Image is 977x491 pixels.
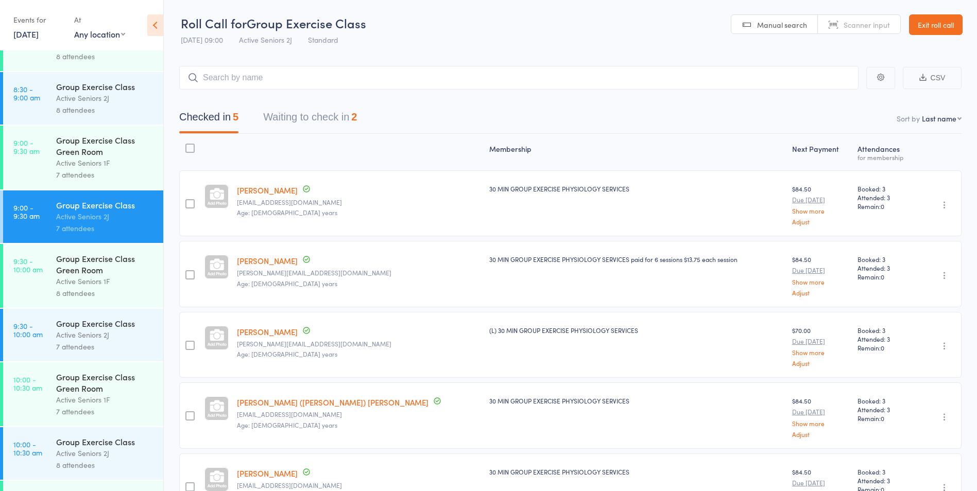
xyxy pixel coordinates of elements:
[788,138,853,166] div: Next Payment
[263,106,357,133] button: Waiting to check in2
[792,255,849,295] div: $84.50
[13,322,43,338] time: 9:30 - 10:00 am
[56,287,155,299] div: 8 attendees
[489,467,784,476] div: 30 MIN GROUP EXERCISE PHYSIOLOGY SERVICES
[308,34,338,45] span: Standard
[237,340,481,347] small: annette.perkins1940@gmail.com
[56,329,155,341] div: Active Seniors 2J
[13,138,40,155] time: 9:00 - 9:30 am
[3,72,163,125] a: 8:30 -9:00 amGroup Exercise ClassActive Seniors 2J8 attendees
[237,468,298,479] a: [PERSON_NAME]
[858,184,913,193] span: Booked: 3
[485,138,789,166] div: Membership
[56,104,155,116] div: 8 attendees
[792,326,849,366] div: $70.00
[792,408,849,415] small: Due [DATE]
[909,14,963,35] a: Exit roll call
[239,34,292,45] span: Active Seniors 2J
[792,420,849,427] a: Show more
[489,184,784,193] div: 30 MIN GROUP EXERCISE PHYSIOLOGY SERVICES
[181,34,223,45] span: [DATE] 09:00
[13,375,42,392] time: 10:00 - 10:30 am
[56,134,155,157] div: Group Exercise Class Green Room
[56,394,155,406] div: Active Seniors 1F
[56,253,155,275] div: Group Exercise Class Green Room
[237,420,337,429] span: Age: [DEMOGRAPHIC_DATA] years
[858,202,913,211] span: Remain:
[853,138,917,166] div: Atten­dances
[56,459,155,471] div: 8 attendees
[792,289,849,296] a: Adjust
[56,371,155,394] div: Group Exercise Class Green Room
[792,349,849,356] a: Show more
[181,14,247,31] span: Roll Call for
[237,208,337,217] span: Age: [DEMOGRAPHIC_DATA] years
[237,255,298,266] a: [PERSON_NAME]
[792,396,849,437] div: $84.50
[13,203,40,220] time: 9:00 - 9:30 am
[74,28,125,40] div: Any location
[247,14,366,31] span: Group Exercise Class
[351,111,357,122] div: 2
[489,255,784,264] div: 30 MIN GROUP EXERCISE PHYSIOLOGY SERVICES paid for 6 sessions $13.75 each session
[56,50,155,62] div: 8 attendees
[881,343,884,352] span: 0
[792,207,849,214] a: Show more
[56,81,155,92] div: Group Exercise Class
[858,476,913,485] span: Attended: 3
[56,92,155,104] div: Active Seniors 2J
[881,272,884,281] span: 0
[56,341,155,353] div: 7 attendees
[13,85,40,101] time: 8:30 - 9:00 am
[903,67,962,89] button: CSV
[179,106,238,133] button: Checked in5
[3,427,163,480] a: 10:00 -10:30 amGroup Exercise ClassActive Seniors 2J8 attendees
[237,397,428,408] a: [PERSON_NAME] ([PERSON_NAME]) [PERSON_NAME]
[56,436,155,447] div: Group Exercise Class
[858,405,913,414] span: Attended: 3
[858,467,913,476] span: Booked: 3
[179,66,859,90] input: Search by name
[56,169,155,181] div: 7 attendees
[56,318,155,329] div: Group Exercise Class
[858,272,913,281] span: Remain:
[858,396,913,405] span: Booked: 3
[13,11,64,28] div: Events for
[237,326,298,337] a: [PERSON_NAME]
[792,218,849,225] a: Adjust
[858,335,913,343] span: Attended: 3
[881,202,884,211] span: 0
[56,406,155,417] div: 7 attendees
[13,440,42,457] time: 10:00 - 10:30 am
[237,279,337,288] span: Age: [DEMOGRAPHIC_DATA] years
[56,447,155,459] div: Active Seniors 2J
[858,154,913,161] div: for membership
[792,267,849,274] small: Due [DATE]
[56,275,155,287] div: Active Seniors 1F
[237,199,481,206] small: grahamhughes@optusnet.com.au
[237,411,481,418] small: strachanb19@gmail.com
[237,185,298,196] a: [PERSON_NAME]
[792,196,849,203] small: Due [DATE]
[237,482,481,489] small: p3whiteside@gmail.com
[792,479,849,486] small: Due [DATE]
[922,113,956,124] div: Last name
[3,126,163,189] a: 9:00 -9:30 amGroup Exercise Class Green RoomActive Seniors 1F7 attendees
[844,20,890,30] span: Scanner input
[56,222,155,234] div: 7 attendees
[56,157,155,169] div: Active Seniors 1F
[13,28,39,40] a: [DATE]
[56,199,155,211] div: Group Exercise Class
[489,326,784,335] div: (L) 30 MIN GROUP EXERCISE PHYSIOLOGY SERVICES
[3,362,163,426] a: 10:00 -10:30 amGroup Exercise Class Green RoomActive Seniors 1F7 attendees
[858,414,913,423] span: Remain:
[74,11,125,28] div: At
[757,20,807,30] span: Manual search
[881,414,884,423] span: 0
[858,193,913,202] span: Attended: 3
[233,111,238,122] div: 5
[897,113,920,124] label: Sort by
[858,255,913,264] span: Booked: 3
[3,244,163,308] a: 9:30 -10:00 amGroup Exercise Class Green RoomActive Seniors 1F8 attendees
[858,326,913,335] span: Booked: 3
